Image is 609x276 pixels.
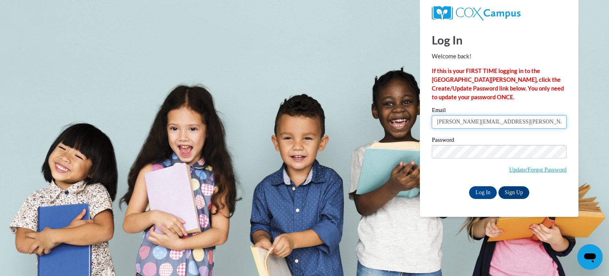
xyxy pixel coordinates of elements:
[432,6,567,20] a: COX Campus
[432,6,521,20] img: COX Campus
[432,68,564,100] strong: If this is your FIRST TIME logging in to the [GEOGRAPHIC_DATA][PERSON_NAME], click the Create/Upd...
[498,186,529,199] a: Sign Up
[432,32,567,48] h1: Log In
[432,107,567,115] label: Email
[509,166,567,173] a: Update/Forgot Password
[469,186,497,199] input: Log In
[432,52,567,61] p: Welcome back!
[432,137,567,145] label: Password
[577,244,603,270] iframe: Button to launch messaging window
